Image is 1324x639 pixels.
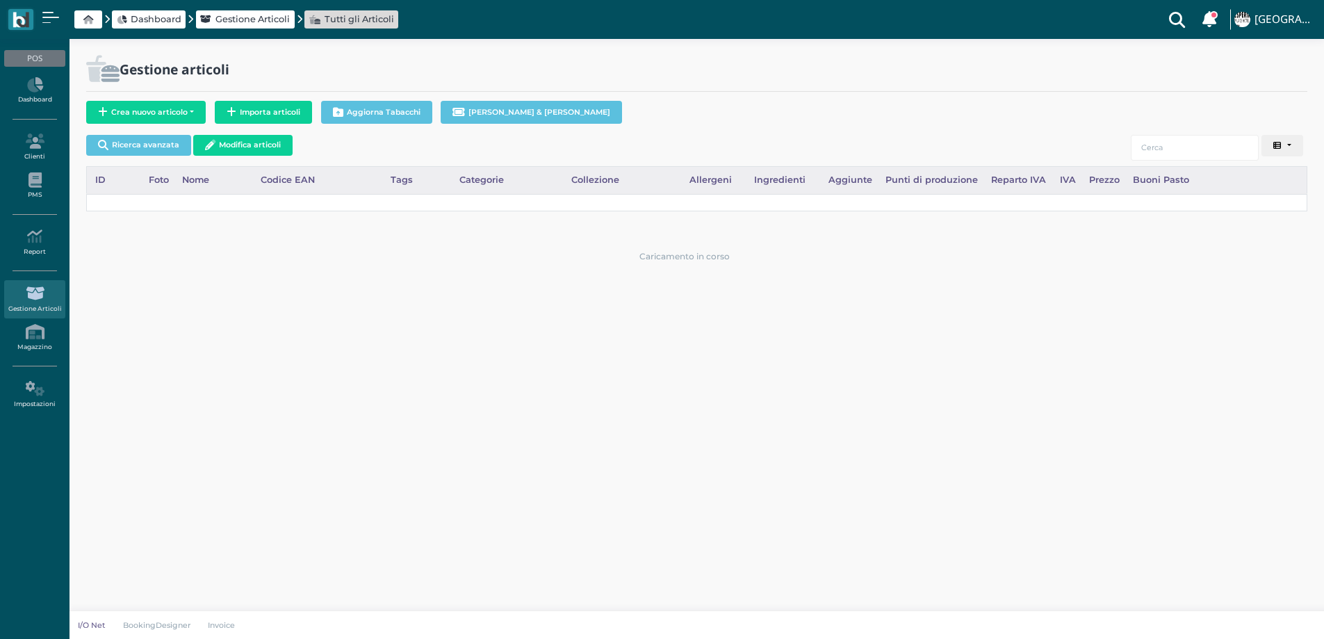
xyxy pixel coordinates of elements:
[117,13,181,26] a: Dashboard
[321,101,432,124] button: Aggiorna Tabacchi
[1225,596,1312,627] iframe: Help widget launcher
[120,62,229,76] h2: Gestione articoli
[193,135,293,156] button: Modifica articoli
[441,101,621,124] button: [PERSON_NAME] & [PERSON_NAME]
[87,167,115,193] div: ID
[879,167,985,193] div: Punti di produzione
[200,13,290,26] a: Gestione Articoli
[176,167,254,193] div: Nome
[86,101,215,129] a: Crea nuovo articolo Crea nuovo articolo
[1261,135,1303,157] button: Columns
[131,13,181,26] span: Dashboard
[199,620,245,631] a: Invoice
[13,12,28,28] img: logo
[325,13,394,26] span: Tutti gli Articoli
[215,13,290,26] span: Gestione Articoli
[985,167,1053,193] div: Reparto IVA
[1126,167,1195,193] div: Buoni Pasto
[452,167,564,193] div: Categorie
[254,167,384,193] div: Codice EAN
[114,620,199,631] a: BookingDesigner
[142,167,176,193] div: Foto
[215,101,312,124] button: Importa articoli
[683,167,738,193] div: Allergeni
[1234,12,1250,27] img: ...
[78,620,106,631] p: I/O Net
[1082,167,1126,193] div: Prezzo
[1261,135,1307,157] div: Colonne
[639,250,730,263] span: Caricamento in corso
[4,318,65,357] a: Magazzino
[4,280,65,318] a: Gestione Articoli
[1254,14,1316,26] h4: [GEOGRAPHIC_DATA]
[1232,3,1316,36] a: ... [GEOGRAPHIC_DATA]
[309,13,394,26] a: Tutti gli Articoli
[1131,135,1258,161] input: Cerca
[738,167,822,193] div: Ingredienti
[822,167,878,193] div: Aggiunte
[86,135,191,156] button: Ricerca avanzata
[4,50,65,67] div: POS
[86,101,206,124] button: Crea nuovo articolo
[564,167,683,193] div: Collezione
[4,375,65,414] a: Impostazioni
[4,72,65,110] a: Dashboard
[384,167,453,193] div: Tags
[4,128,65,166] a: Clienti
[4,167,65,205] a: PMS
[4,223,65,261] a: Report
[1053,167,1082,193] div: IVA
